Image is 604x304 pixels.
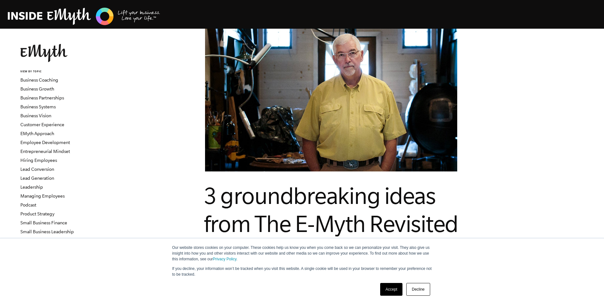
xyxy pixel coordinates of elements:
[172,245,432,262] p: Our website stores cookies on your computer. These cookies help us know you when you come back so...
[8,7,160,26] img: EMyth Business Coaching
[20,176,54,181] a: Lead Generation
[20,70,97,74] h6: VIEW BY TOPIC
[20,185,43,190] a: Leadership
[20,95,64,100] a: Business Partnerships
[20,158,57,163] a: Hiring Employees
[20,44,68,62] img: EMyth
[20,229,74,234] a: Small Business Leadership
[20,220,67,225] a: Small Business Finance
[20,104,56,109] a: Business Systems
[172,266,432,277] p: If you decline, your information won’t be tracked when you visit this website. A single cookie wi...
[20,140,70,145] a: Employee Development
[204,183,458,237] span: 3 groundbreaking ideas from The E-Myth Revisited
[380,283,403,296] a: Accept
[213,257,237,261] a: Privacy Policy
[20,193,65,199] a: Managing Employees
[20,77,58,83] a: Business Coaching
[20,202,36,207] a: Podcast
[20,122,64,127] a: Customer Experience
[20,86,54,91] a: Business Growth
[20,167,54,172] a: Lead Conversion
[20,113,51,118] a: Business Vision
[20,131,54,136] a: EMyth Approach
[406,283,430,296] a: Decline
[20,211,54,216] a: Product Strategy
[20,149,70,154] a: Entrepreneurial Mindset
